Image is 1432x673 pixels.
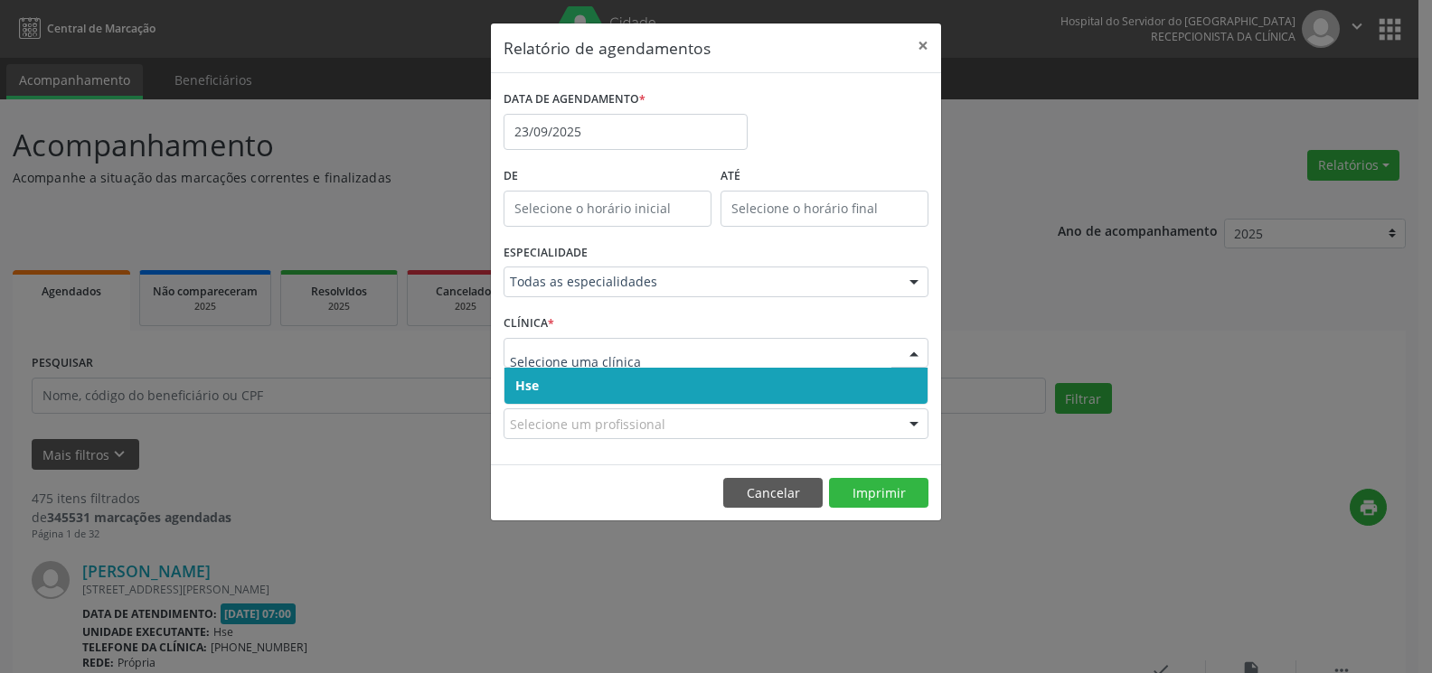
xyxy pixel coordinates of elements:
[829,478,928,509] button: Imprimir
[504,86,645,114] label: DATA DE AGENDAMENTO
[504,191,711,227] input: Selecione o horário inicial
[515,377,539,394] span: Hse
[510,415,665,434] span: Selecione um profissional
[905,23,941,68] button: Close
[510,273,891,291] span: Todas as especialidades
[504,310,554,338] label: CLÍNICA
[504,36,711,60] h5: Relatório de agendamentos
[504,239,588,267] label: ESPECIALIDADE
[721,163,928,191] label: ATÉ
[723,478,823,509] button: Cancelar
[510,344,891,380] input: Selecione uma clínica
[504,163,711,191] label: De
[721,191,928,227] input: Selecione o horário final
[504,114,748,150] input: Selecione uma data ou intervalo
